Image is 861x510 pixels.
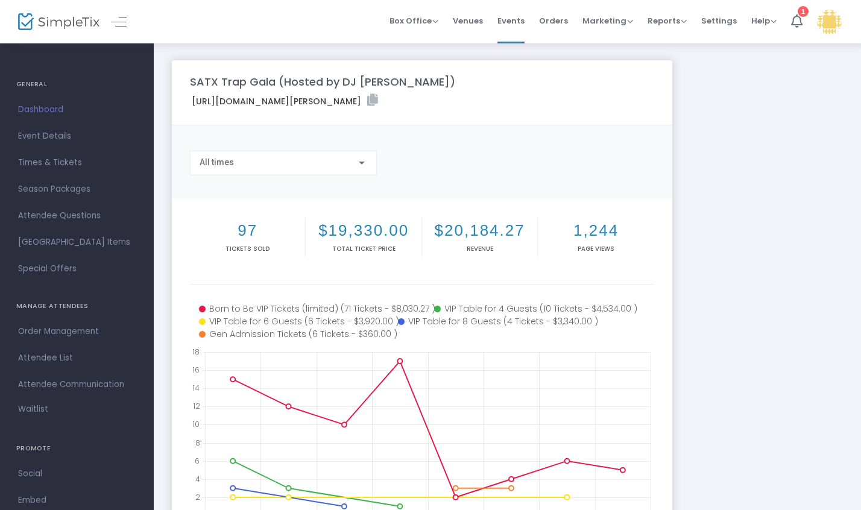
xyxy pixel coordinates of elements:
[18,102,136,118] span: Dashboard
[16,436,137,461] h4: PROMOTE
[18,403,48,415] span: Waitlist
[701,5,737,36] span: Settings
[798,6,809,17] div: 1
[195,437,200,447] text: 8
[16,72,137,96] h4: GENERAL
[308,221,418,240] h2: $19,330.00
[424,244,535,253] p: Revenue
[540,221,651,240] h2: 1,244
[18,181,136,197] span: Season Packages
[200,157,234,167] span: All times
[193,401,200,411] text: 12
[18,350,136,366] span: Attendee List
[192,221,303,240] h2: 97
[751,15,777,27] span: Help
[192,347,200,357] text: 18
[190,74,455,90] m-panel-title: SATX Trap Gala (Hosted by DJ [PERSON_NAME])
[192,383,200,393] text: 14
[389,15,438,27] span: Box Office
[18,155,136,171] span: Times & Tickets
[195,491,200,502] text: 2
[497,5,525,36] span: Events
[308,244,418,253] p: Total Ticket Price
[18,208,136,224] span: Attendee Questions
[648,15,687,27] span: Reports
[192,244,303,253] p: Tickets sold
[192,419,200,429] text: 10
[18,128,136,144] span: Event Details
[453,5,483,36] span: Venues
[16,294,137,318] h4: MANAGE ATTENDEES
[18,466,136,482] span: Social
[18,235,136,250] span: [GEOGRAPHIC_DATA] Items
[18,493,136,508] span: Embed
[424,221,535,240] h2: $20,184.27
[18,261,136,277] span: Special Offers
[540,244,651,253] p: Page Views
[192,365,200,375] text: 16
[539,5,568,36] span: Orders
[582,15,633,27] span: Marketing
[18,324,136,339] span: Order Management
[18,377,136,392] span: Attendee Communication
[195,473,200,483] text: 4
[195,455,200,465] text: 6
[192,94,378,108] label: [URL][DOMAIN_NAME][PERSON_NAME]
